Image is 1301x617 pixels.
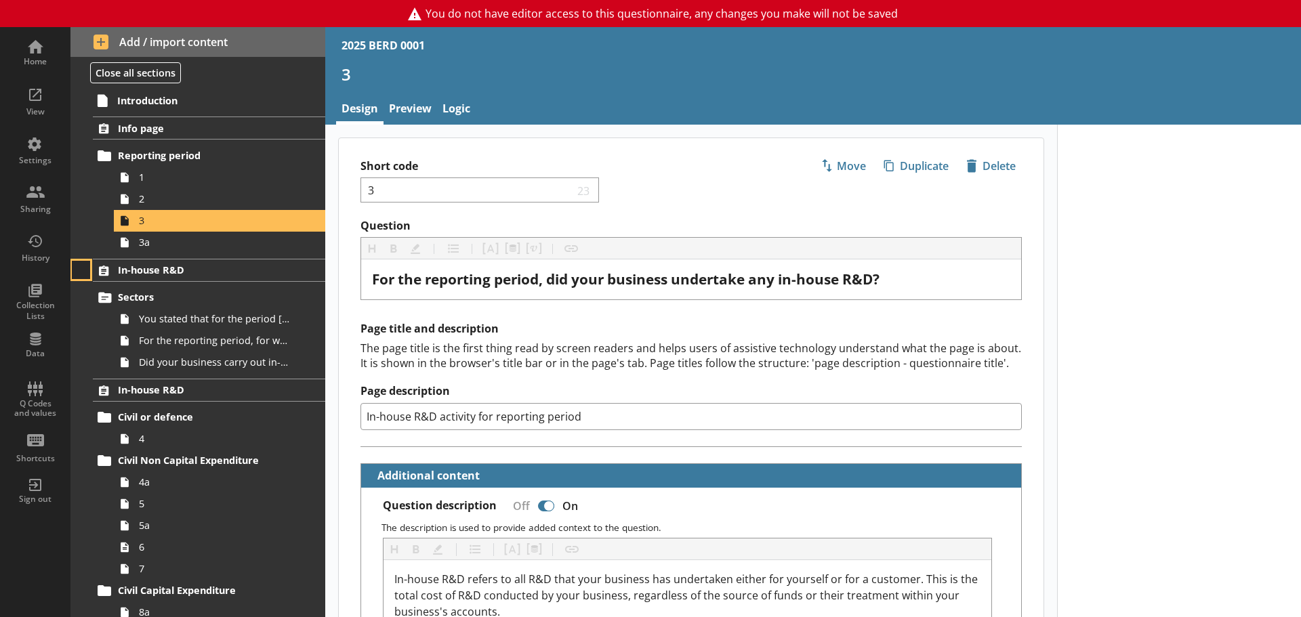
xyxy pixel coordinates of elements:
[93,286,325,308] a: Sectors
[139,475,290,488] span: 4a
[372,270,1010,289] div: Question
[117,94,285,107] span: Introduction
[139,356,290,368] span: Did your business carry out in-house R&D for any other product codes?
[114,558,325,580] a: 7
[99,286,325,373] li: SectorsYou stated that for the period [From] to [To], [Ru Name] carried out in-house R&D. Is this...
[114,308,325,330] a: You stated that for the period [From] to [To], [Ru Name] carried out in-house R&D. Is this correct?
[93,406,325,428] a: Civil or defence
[360,384,1022,398] label: Page description
[139,540,290,553] span: 6
[114,428,325,450] a: 4
[557,494,589,517] div: On
[139,236,290,249] span: 3a
[118,263,285,276] span: In-house R&D
[118,454,285,467] span: Civil Non Capital Expenditure
[367,464,482,488] button: Additional content
[139,334,290,347] span: For the reporting period, for which of the following product codes has your business carried out ...
[99,145,325,253] li: Reporting period1233a
[114,232,325,253] a: 3a
[114,330,325,352] a: For the reporting period, for which of the following product codes has your business carried out ...
[118,410,285,423] span: Civil or defence
[139,192,290,205] span: 2
[12,155,59,166] div: Settings
[70,27,325,57] button: Add / import content
[961,155,1021,177] span: Delete
[139,562,290,575] span: 7
[118,383,285,396] span: In-house R&D
[99,450,325,580] li: Civil Non Capital Expenditure4a55a67
[12,106,59,117] div: View
[114,188,325,210] a: 2
[139,432,290,445] span: 4
[12,253,59,263] div: History
[139,214,290,227] span: 3
[93,379,325,402] a: In-house R&D
[70,116,325,253] li: Info pageReporting period1233a
[114,493,325,515] a: 5
[93,580,325,601] a: Civil Capital Expenditure
[12,453,59,464] div: Shortcuts
[360,159,691,173] label: Short code
[118,291,285,303] span: Sectors
[575,184,594,196] span: 23
[381,521,1010,534] p: The description is used to provide added context to the question.
[814,154,872,177] button: Move
[94,35,303,49] span: Add / import content
[114,352,325,373] a: Did your business carry out in-house R&D for any other product codes?
[12,494,59,505] div: Sign out
[960,154,1022,177] button: Delete
[360,322,1022,336] h2: Page title and description
[360,219,1022,233] label: Question
[114,210,325,232] a: 3
[437,95,476,125] a: Logic
[342,64,1285,85] h1: 3
[114,515,325,536] a: 5a
[12,399,59,419] div: Q Codes and values
[384,95,437,125] a: Preview
[360,341,1022,370] div: The page title is the first thing read by screen readers and helps users of assistive technology ...
[93,145,325,167] a: Reporting period
[118,584,285,597] span: Civil Capital Expenditure
[114,471,325,493] a: 4a
[877,154,955,177] button: Duplicate
[12,56,59,67] div: Home
[815,155,871,177] span: Move
[342,38,425,53] div: 2025 BERD 0001
[118,149,285,162] span: Reporting period
[118,122,285,135] span: Info page
[12,204,59,215] div: Sharing
[383,498,497,513] label: Question description
[93,116,325,140] a: Info page
[92,89,325,111] a: Introduction
[12,348,59,359] div: Data
[114,536,325,558] a: 6
[139,497,290,510] span: 5
[93,450,325,471] a: Civil Non Capital Expenditure
[372,270,880,289] span: For the reporting period, did your business undertake any in-house R&D?
[878,155,954,177] span: Duplicate
[93,259,325,282] a: In-house R&D
[12,300,59,321] div: Collection Lists
[502,494,535,517] div: Off
[139,171,290,184] span: 1
[139,312,290,325] span: You stated that for the period [From] to [To], [Ru Name] carried out in-house R&D. Is this correct?
[99,406,325,450] li: Civil or defence4
[90,62,181,83] button: Close all sections
[139,519,290,532] span: 5a
[114,167,325,188] a: 1
[336,95,384,125] a: Design
[70,259,325,373] li: In-house R&DSectorsYou stated that for the period [From] to [To], [Ru Name] carried out in-house ...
